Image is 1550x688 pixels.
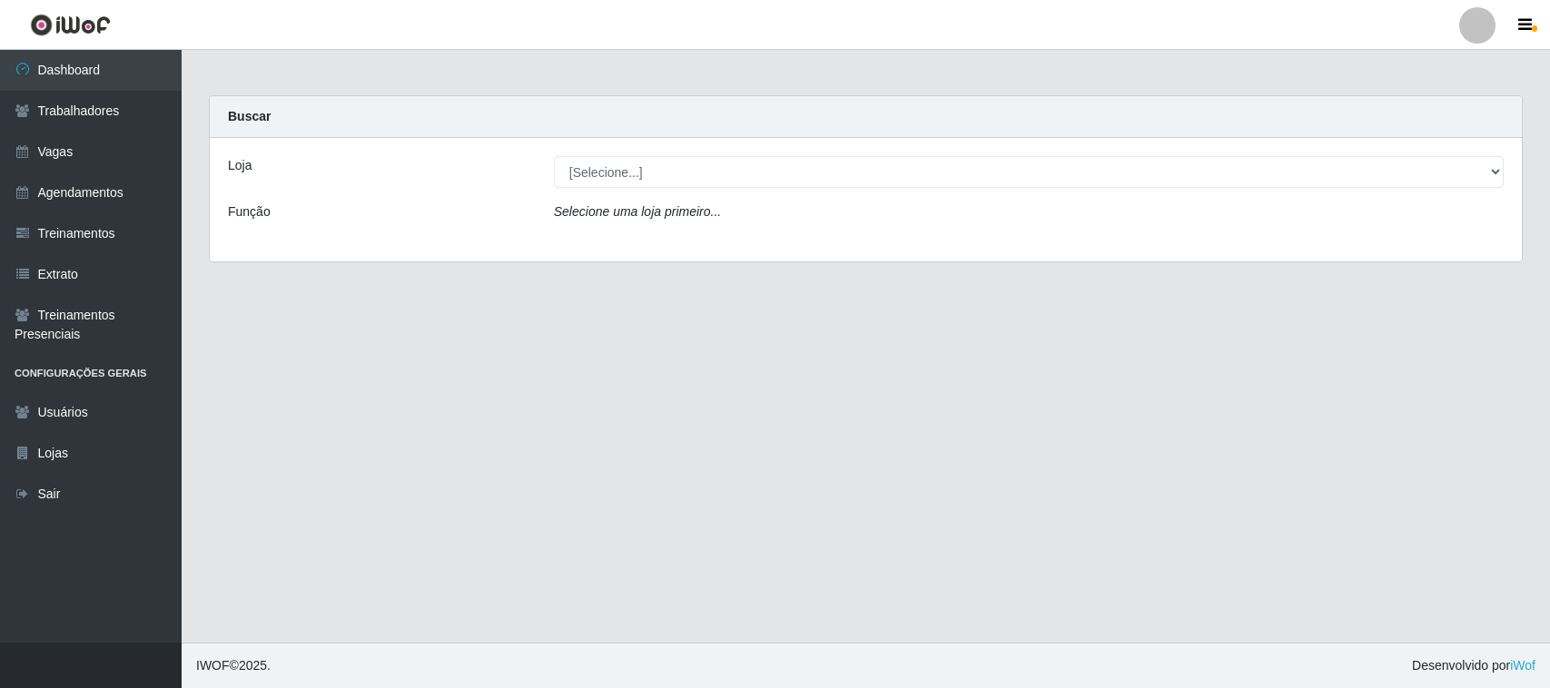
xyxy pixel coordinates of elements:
[1510,658,1535,673] a: iWof
[228,109,271,123] strong: Buscar
[1412,656,1535,675] span: Desenvolvido por
[554,204,721,219] i: Selecione uma loja primeiro...
[30,14,111,36] img: CoreUI Logo
[196,656,271,675] span: © 2025 .
[228,156,252,175] label: Loja
[196,658,230,673] span: IWOF
[228,202,271,221] label: Função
